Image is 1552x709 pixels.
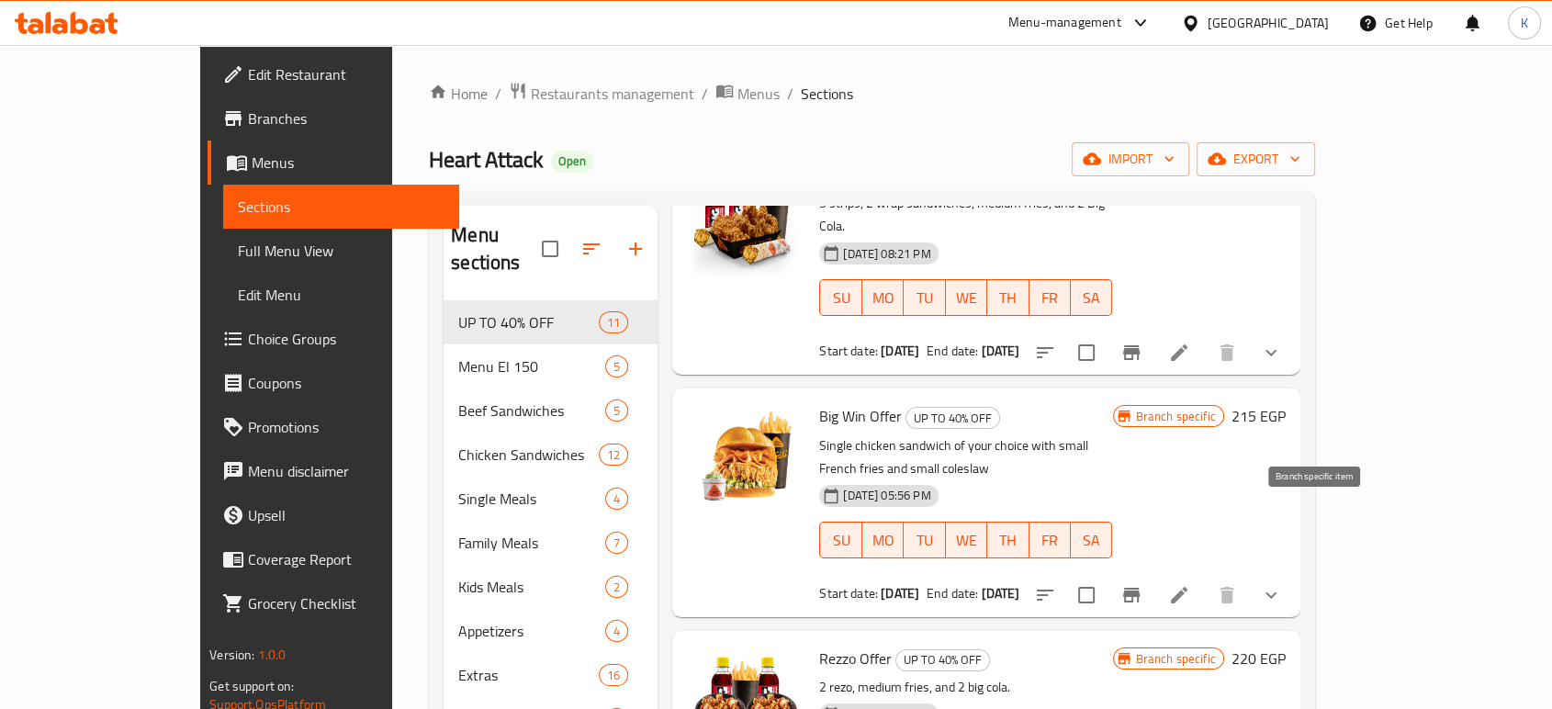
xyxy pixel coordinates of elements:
[819,645,892,672] span: Rezzo Offer
[248,107,444,129] span: Branches
[600,314,627,332] span: 11
[248,372,444,394] span: Coupons
[238,284,444,306] span: Edit Menu
[1078,527,1105,554] span: SA
[1168,342,1190,364] a: Edit menu item
[819,339,878,363] span: Start date:
[827,285,854,311] span: SU
[911,527,938,554] span: TU
[895,649,990,671] div: UP TO 40% OFF
[927,581,978,605] span: End date:
[1078,285,1105,311] span: SA
[458,532,605,554] span: Family Meals
[1231,403,1286,429] h6: 215 EGP
[248,63,444,85] span: Edit Restaurant
[1067,576,1106,614] span: Select to update
[208,96,459,141] a: Branches
[987,279,1029,316] button: TH
[1071,279,1112,316] button: SA
[827,527,854,554] span: SU
[458,620,605,642] span: Appetizers
[896,649,989,670] span: UP TO 40% OFF
[819,279,861,316] button: SU
[458,576,605,598] span: Kids Meals
[715,82,780,106] a: Menus
[606,623,627,640] span: 4
[787,83,793,105] li: /
[458,400,605,422] span: Beef Sandwiches
[458,488,605,510] span: Single Meals
[1211,148,1300,171] span: export
[531,83,694,105] span: Restaurants management
[1168,584,1190,606] a: Edit menu item
[911,285,938,311] span: TU
[819,434,1112,480] p: Single chicken sandwich of your choice with small French fries and small coleslaw
[444,344,658,388] div: Menu El 1505
[223,185,459,229] a: Sections
[1029,279,1071,316] button: FR
[1029,522,1071,558] button: FR
[1008,12,1121,34] div: Menu-management
[444,609,658,653] div: Appetizers4
[599,311,628,333] div: items
[870,527,896,554] span: MO
[1109,331,1153,375] button: Branch-specific-item
[904,522,945,558] button: TU
[606,579,627,596] span: 2
[819,402,902,430] span: Big Win Offer
[605,488,628,510] div: items
[606,358,627,376] span: 5
[819,581,878,605] span: Start date:
[836,487,938,504] span: [DATE] 05:56 PM
[429,139,544,180] span: Heart Attack
[444,477,658,521] div: Single Meals4
[737,83,780,105] span: Menus
[444,388,658,433] div: Beef Sandwiches5
[458,311,599,333] span: UP TO 40% OFF
[1086,148,1175,171] span: import
[1208,13,1329,33] div: [GEOGRAPHIC_DATA]
[1521,13,1528,33] span: K
[458,444,599,466] span: Chicken Sandwiches
[208,449,459,493] a: Menu disclaimer
[495,83,501,105] li: /
[1129,650,1223,668] span: Branch specific
[458,355,605,377] span: Menu El 150
[702,83,708,105] li: /
[905,407,1000,429] div: UP TO 40% OFF
[982,339,1020,363] b: [DATE]
[208,361,459,405] a: Coupons
[248,548,444,570] span: Coverage Report
[248,504,444,526] span: Upsell
[444,565,658,609] div: Kids Meals2
[995,527,1021,554] span: TH
[605,576,628,598] div: items
[248,416,444,438] span: Promotions
[881,339,919,363] b: [DATE]
[946,522,987,558] button: WE
[600,667,627,684] span: 16
[836,245,938,263] span: [DATE] 08:21 PM
[906,408,999,429] span: UP TO 40% OFF
[451,221,542,276] h2: Menu sections
[819,676,1112,699] p: 2 rezo, medium fries, and 2 big cola.
[569,227,613,271] span: Sort sections
[223,273,459,317] a: Edit Menu
[605,532,628,554] div: items
[987,522,1029,558] button: TH
[1071,522,1112,558] button: SA
[995,285,1021,311] span: TH
[982,581,1020,605] b: [DATE]
[248,460,444,482] span: Menu disclaimer
[606,535,627,552] span: 7
[819,192,1112,238] p: 5 strips, 2 wrap sandwiches, medium fries, and 2 Big Cola.
[953,285,980,311] span: WE
[248,592,444,614] span: Grocery Checklist
[819,522,861,558] button: SU
[458,664,599,686] div: Extras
